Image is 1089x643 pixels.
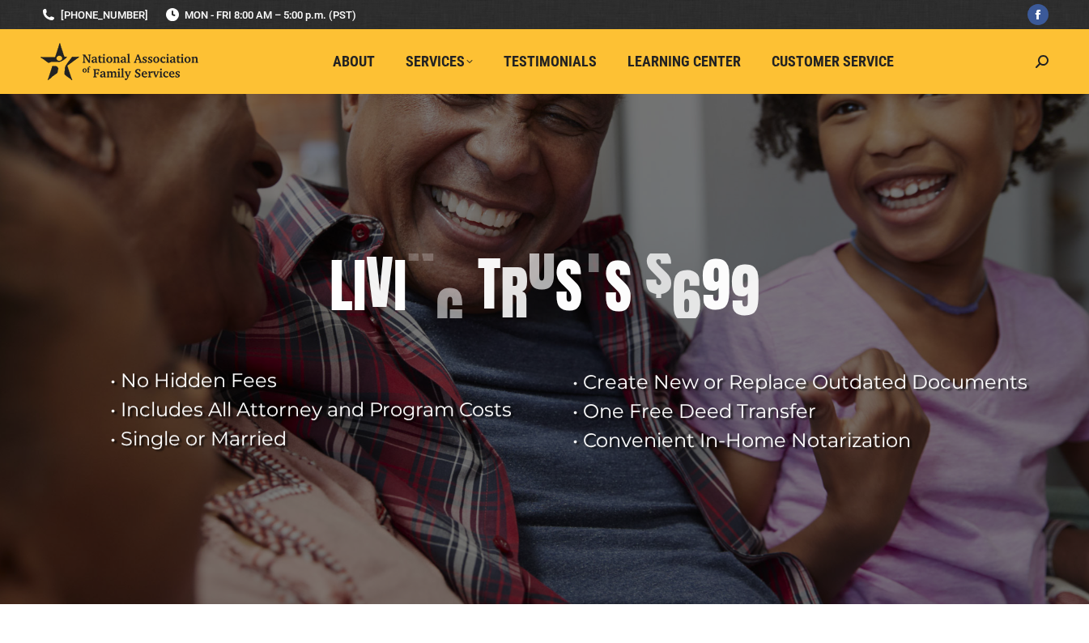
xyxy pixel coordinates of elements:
[528,232,555,297] div: U
[406,53,473,70] span: Services
[730,258,759,323] div: 9
[616,46,752,77] a: Learning Center
[605,254,632,319] div: S
[1027,4,1049,25] a: Facebook page opens in new window
[582,215,605,280] div: T
[572,368,1042,455] rs-layer: • Create New or Replace Outdated Documents • One Free Deed Transfer • Convenient In-Home Notariza...
[406,204,436,269] div: N
[366,250,393,315] div: V
[672,264,701,329] div: 6
[164,7,356,23] span: MON - FRI 8:00 AM – 5:00 p.m. (PST)
[436,282,464,347] div: G
[333,53,375,70] span: About
[772,53,894,70] span: Customer Service
[40,7,148,23] a: [PHONE_NUMBER]
[321,46,386,77] a: About
[40,43,198,80] img: National Association of Family Services
[110,366,552,454] rs-layer: • No Hidden Fees • Includes All Attorney and Program Costs • Single or Married
[555,253,582,318] div: S
[760,46,905,77] a: Customer Service
[478,252,500,317] div: T
[701,253,730,317] div: 9
[353,253,366,318] div: I
[330,253,353,318] div: L
[393,253,406,318] div: I
[627,53,741,70] span: Learning Center
[645,238,672,303] div: $
[492,46,608,77] a: Testimonials
[500,261,528,326] div: R
[504,53,597,70] span: Testimonials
